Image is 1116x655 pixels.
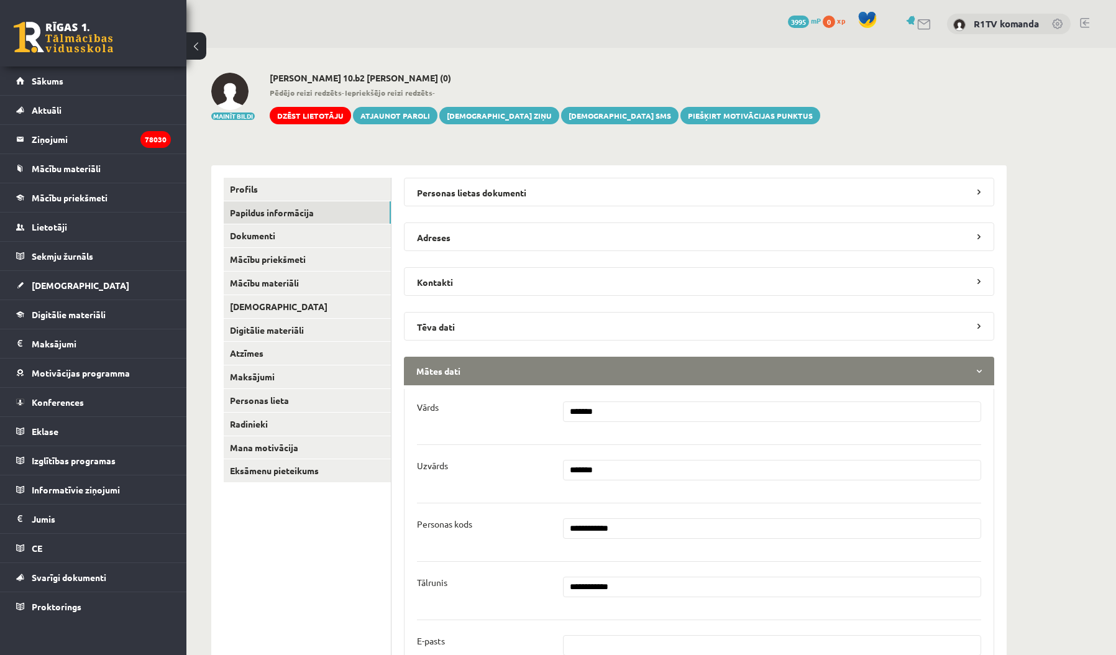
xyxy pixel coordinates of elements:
legend: Maksājumi [32,329,171,358]
a: Jumis [16,505,171,533]
a: Svarīgi dokumenti [16,563,171,592]
a: [DEMOGRAPHIC_DATA] [16,271,171,300]
a: R1TV komanda [974,17,1039,30]
a: Lietotāji [16,213,171,241]
img: Artjoms Rudņevs [211,73,249,110]
span: Svarīgi dokumenti [32,572,106,583]
a: Papildus informācija [224,201,391,224]
p: Tālrunis [417,577,447,588]
b: Iepriekšējo reizi redzēts [345,88,432,98]
a: Personas lieta [224,389,391,412]
a: CE [16,534,171,562]
a: Atzīmes [224,342,391,365]
a: Eksāmenu pieteikums [224,459,391,482]
h2: [PERSON_NAME] 10.b2 [PERSON_NAME] (0) [270,73,820,83]
a: Eklase [16,417,171,446]
span: CE [32,543,42,554]
a: Maksājumi [16,329,171,358]
a: 0 xp [823,16,851,25]
p: E-pasts [417,635,445,646]
span: Sākums [32,75,63,86]
span: Sekmju žurnāls [32,250,93,262]
a: Rīgas 1. Tālmācības vidusskola [14,22,113,53]
a: Dokumenti [224,224,391,247]
a: Motivācijas programma [16,359,171,387]
button: Mainīt bildi [211,112,255,120]
span: [DEMOGRAPHIC_DATA] [32,280,129,291]
a: Digitālie materiāli [224,319,391,342]
a: Proktorings [16,592,171,621]
a: [DEMOGRAPHIC_DATA] [224,295,391,318]
a: [DEMOGRAPHIC_DATA] ziņu [439,107,559,124]
a: Ziņojumi78030 [16,125,171,153]
legend: Mātes dati [404,357,994,385]
span: - - [270,87,820,98]
a: Sākums [16,66,171,95]
a: Aktuāli [16,96,171,124]
span: Mācību materiāli [32,163,101,174]
a: Mācību materiāli [16,154,171,183]
span: Izglītības programas [32,455,116,466]
a: Digitālie materiāli [16,300,171,329]
span: Eklase [32,426,58,437]
a: Maksājumi [224,365,391,388]
a: Sekmju žurnāls [16,242,171,270]
a: Konferences [16,388,171,416]
a: Mana motivācija [224,436,391,459]
span: 3995 [788,16,809,28]
span: Lietotāji [32,221,67,232]
span: xp [837,16,845,25]
a: [DEMOGRAPHIC_DATA] SMS [561,107,679,124]
a: Informatīvie ziņojumi [16,475,171,504]
legend: Adreses [404,222,994,251]
span: Konferences [32,396,84,408]
p: Personas kods [417,518,472,529]
span: Aktuāli [32,104,62,116]
legend: Personas lietas dokumenti [404,178,994,206]
a: Radinieki [224,413,391,436]
a: 3995 mP [788,16,821,25]
a: Piešķirt motivācijas punktus [680,107,820,124]
span: 0 [823,16,835,28]
a: Dzēst lietotāju [270,107,351,124]
a: Mācību priekšmeti [224,248,391,271]
span: Jumis [32,513,55,524]
a: Profils [224,178,391,201]
legend: Ziņojumi [32,125,171,153]
legend: Kontakti [404,267,994,296]
img: R1TV komanda [953,19,966,31]
p: Vārds [417,401,439,413]
legend: Tēva dati [404,312,994,341]
a: Izglītības programas [16,446,171,475]
span: Motivācijas programma [32,367,130,378]
a: Atjaunot paroli [353,107,437,124]
span: Informatīvie ziņojumi [32,484,120,495]
i: 78030 [140,131,171,148]
a: Mācību materiāli [224,272,391,295]
span: Mācību priekšmeti [32,192,107,203]
span: Proktorings [32,601,81,612]
b: Pēdējo reizi redzēts [270,88,342,98]
span: mP [811,16,821,25]
span: Digitālie materiāli [32,309,106,320]
a: Mācību priekšmeti [16,183,171,212]
p: Uzvārds [417,460,448,471]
